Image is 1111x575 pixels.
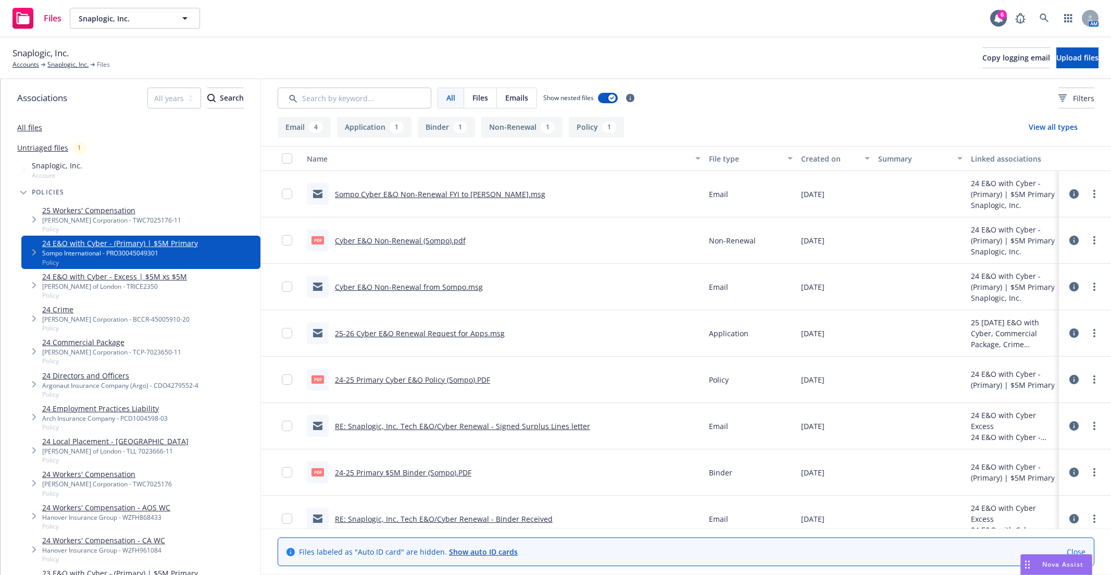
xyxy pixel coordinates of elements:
[207,88,244,108] div: Search
[311,236,324,244] span: pdf
[44,14,61,22] span: Files
[282,235,292,246] input: Toggle Row Selected
[801,374,825,385] span: [DATE]
[307,153,689,164] div: Name
[971,178,1055,200] div: 24 E&O with Cyber - (Primary) | $5M Primary
[42,381,198,390] div: Argonaut Insurance Company (Argo) - CDO4279552-4
[282,153,292,164] input: Select all
[42,522,170,531] span: Policy
[1088,512,1101,525] a: more
[335,375,490,385] a: 24-25 Primary Cyber E&O Policy (Sompo).PDF
[335,282,483,292] a: Cyber E&O Non-Renewal from Sompo.msg
[971,246,1055,257] div: Snaplogic, Inc.
[971,524,1055,535] div: 24 E&O with Cyber - (Primary) | $5M Primary
[309,121,323,133] div: 4
[42,370,198,381] a: 24 Directors and Officers
[17,91,67,105] span: Associations
[13,46,69,60] span: Snaplogic, Inc.
[42,324,190,333] span: Policy
[797,146,874,171] button: Created on
[1010,8,1031,29] a: Report a Bug
[42,205,181,216] a: 25 Workers' Compensation
[335,189,545,199] a: Sompo Cyber E&O Non-Renewal FYI to [PERSON_NAME].msg
[709,513,728,524] span: Email
[801,282,825,292] span: [DATE]
[1058,88,1094,108] button: Filters
[801,189,825,200] span: [DATE]
[971,224,1055,246] div: 24 E&O with Cyber - (Primary) | $5M Primary
[299,546,518,557] span: Files labeled as "Auto ID card" are hidden.
[982,53,1050,63] span: Copy logging email
[967,146,1059,171] button: Linked associations
[42,291,187,300] span: Policy
[42,535,165,546] a: 24 Workers' Compensation - CA WC
[42,304,190,315] a: 24 Crime
[42,357,181,365] span: Policy
[1020,554,1092,575] button: Nova Assist
[541,121,555,133] div: 1
[335,421,590,431] a: RE: Snaplogic, Inc. Tech E&O/Cyber Renewal - Signed Surplus Lines letter
[971,271,1055,292] div: 24 E&O with Cyber - (Primary) | $5M Primary
[303,146,705,171] button: Name
[709,153,781,164] div: File type
[971,432,1055,443] div: 24 E&O with Cyber - (Primary) | $5M Primary
[32,189,65,195] span: Policies
[42,403,168,414] a: 24 Employment Practices Liability
[42,249,198,258] div: Sompo International - PRO30045049301
[801,153,858,164] div: Created on
[42,337,181,348] a: 24 Commercial Package
[1088,234,1101,247] a: more
[42,502,170,513] a: 24 Workers' Compensation - AOS WC
[42,414,168,423] div: Arch Insurance Company - PCD1004598-03
[709,421,728,432] span: Email
[390,121,404,133] div: 1
[13,60,39,69] a: Accounts
[878,153,951,164] div: Summary
[449,547,518,557] a: Show auto ID cards
[709,467,732,478] span: Binder
[42,546,165,555] div: Hanover Insurance Group - W2FH961084
[32,160,82,171] span: Snaplogic, Inc.
[602,121,616,133] div: 1
[1042,560,1083,569] span: Nova Assist
[1067,546,1085,557] a: Close
[207,88,244,108] button: SearchSearch
[70,8,200,29] button: Snaplogic, Inc.
[971,317,1055,350] div: 25 [DATE] E&O with Cyber, Commercial Package, Crime Renewal
[709,235,756,246] span: Non-Renewal
[42,258,198,267] span: Policy
[1056,47,1098,68] button: Upload files
[335,328,505,338] a: 25-26 Cyber E&O Renewal Request for Apps.msg
[1088,466,1101,479] a: more
[1088,373,1101,386] a: more
[997,10,1007,19] div: 6
[42,436,189,447] a: 24 Local Placement - [GEOGRAPHIC_DATA]
[1012,117,1094,138] button: View all types
[282,421,292,431] input: Toggle Row Selected
[278,117,331,138] button: Email
[1088,420,1101,432] a: more
[481,117,563,138] button: Non-Renewal
[709,282,728,292] span: Email
[453,121,467,133] div: 1
[42,469,172,480] a: 24 Workers' Compensation
[874,146,966,171] button: Summary
[971,461,1055,483] div: 24 E&O with Cyber - (Primary) | $5M Primary
[32,171,82,180] span: Account
[278,88,431,108] input: Search by keyword...
[335,514,553,524] a: RE: Snaplogic, Inc. Tech E&O/Cyber Renewal - Binder Received
[97,60,110,69] span: Files
[337,117,411,138] button: Application
[1058,8,1079,29] a: Switch app
[8,4,66,33] a: Files
[282,189,292,199] input: Toggle Row Selected
[42,225,181,234] span: Policy
[1088,188,1101,200] a: more
[17,142,68,153] a: Untriaged files
[971,503,1055,524] div: 24 E&O with Cyber Excess
[1056,53,1098,63] span: Upload files
[47,60,89,69] a: Snaplogic, Inc.
[335,236,466,246] a: Cyber E&O Non-Renewal (Sompo).pdf
[709,328,748,339] span: Application
[79,13,169,24] span: Snaplogic, Inc.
